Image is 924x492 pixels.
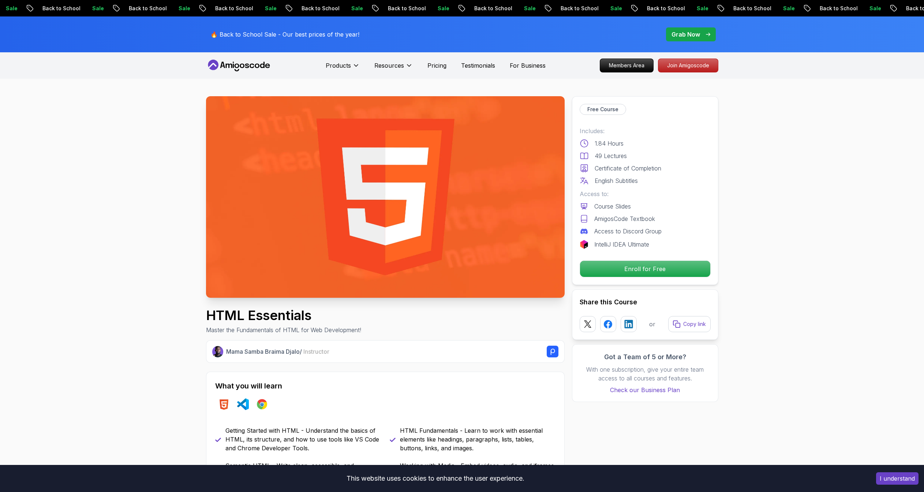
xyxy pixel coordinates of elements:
[594,202,631,211] p: Course Slides
[400,426,555,452] p: HTML Fundamentals - Learn to work with essential elements like headings, paragraphs, lists, table...
[580,127,711,135] p: Includes:
[712,5,762,12] p: Back to School
[5,470,865,487] div: This website uses cookies to enhance the user experience.
[206,96,565,298] img: html-for-beginners_thumbnail
[108,5,157,12] p: Back to School
[244,5,267,12] p: Sale
[580,386,711,394] a: Check our Business Plan
[580,189,711,198] p: Access to:
[600,59,654,72] a: Members Area
[427,61,446,70] a: Pricing
[256,398,268,410] img: chrome logo
[594,240,649,249] p: IntelliJ IDEA Ultimate
[416,5,440,12] p: Sale
[21,5,71,12] p: Back to School
[194,5,244,12] p: Back to School
[226,347,329,356] p: Mama Samba Braima Djalo /
[658,59,718,72] a: Join Amigoscode
[626,5,676,12] p: Back to School
[595,151,627,160] p: 49 Lectures
[580,261,710,277] p: Enroll for Free
[595,139,624,148] p: 1.84 Hours
[539,5,589,12] p: Back to School
[303,348,329,355] span: Instructor
[326,61,360,76] button: Products
[595,176,638,185] p: English Subtitles
[237,398,249,410] img: vscode logo
[225,426,381,452] p: Getting Started with HTML - Understand the basics of HTML, its structure, and how to use tools li...
[367,5,416,12] p: Back to School
[218,398,230,410] img: html logo
[453,5,503,12] p: Back to School
[668,316,711,332] button: Copy link
[683,320,706,328] p: Copy link
[503,5,526,12] p: Sale
[400,461,555,479] p: Working with Media - Embed videos, audio, and iframes seamlessly into your web pages.
[587,106,618,113] p: Free Course
[676,5,699,12] p: Sale
[658,59,718,72] p: Join Amigoscode
[580,240,588,249] img: jetbrains logo
[210,30,359,39] p: 🔥 Back to School Sale - Our best prices of the year!
[798,5,848,12] p: Back to School
[848,5,872,12] p: Sale
[580,297,711,307] h2: Share this Course
[330,5,353,12] p: Sale
[876,472,919,485] button: Accept cookies
[157,5,181,12] p: Sale
[649,320,655,328] p: or
[215,381,555,391] h2: What you will learn
[580,260,711,277] button: Enroll for Free
[206,308,361,323] h1: HTML Essentials
[595,164,661,173] p: Certificate of Completion
[206,326,361,334] p: Master the Fundamentals of HTML for Web Development!
[212,346,224,357] img: Nelson Djalo
[580,365,711,383] p: With one subscription, give your entire team access to all courses and features.
[510,61,546,70] a: For Business
[71,5,94,12] p: Sale
[580,352,711,362] h3: Got a Team of 5 or More?
[589,5,613,12] p: Sale
[374,61,413,76] button: Resources
[280,5,330,12] p: Back to School
[225,461,381,479] p: Semantic HTML - Write clean, accessible, and maintainable HTML using semantic tags.
[594,227,662,236] p: Access to Discord Group
[374,61,404,70] p: Resources
[672,30,700,39] p: Grab Now
[326,61,351,70] p: Products
[461,61,495,70] a: Testimonials
[762,5,785,12] p: Sale
[594,214,655,223] p: AmigosCode Textbook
